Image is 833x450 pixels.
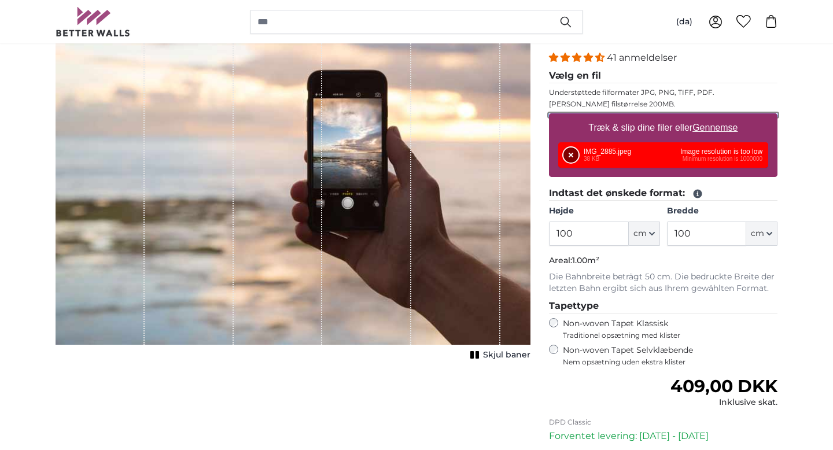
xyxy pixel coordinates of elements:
p: Areal: [549,255,777,267]
legend: Vælg en fil [549,69,777,83]
p: Forventet levering: [DATE] - [DATE] [549,429,777,443]
span: 41 anmeldelser [607,52,677,63]
legend: Tapettype [549,299,777,313]
span: Nem opsætning uden ekstra klister [563,357,777,367]
span: cm [633,228,647,239]
label: Non-woven Tapet Klassisk [563,318,777,340]
button: (da) [667,12,702,32]
span: Skjul baner [483,349,530,361]
label: Bredde [667,205,777,217]
label: Højde [549,205,659,217]
span: Traditionel opsætning med klister [563,331,777,340]
p: Understøttede filformater JPG, PNG, TIFF, PDF. [549,88,777,97]
u: Gennemse [692,123,738,132]
span: cm [751,228,764,239]
p: Die Bahnbreite beträgt 50 cm. Die bedruckte Breite der letzten Bahn ergibt sich aus Ihrem gewählt... [549,271,777,294]
label: Træk & slip dine filer eller [584,116,743,139]
label: Non-woven Tapet Selvklæbende [563,345,777,367]
span: 4.39 stars [549,52,607,63]
p: DPD Classic [549,418,777,427]
img: Betterwalls [56,7,131,36]
button: cm [629,222,660,246]
span: 1.00m² [572,255,599,265]
div: Inklusive skat. [670,397,777,408]
p: [PERSON_NAME] filstørrelse 200MB. [549,99,777,109]
button: Skjul baner [467,347,530,363]
span: 409,00 DKK [670,375,777,397]
legend: Indtast det ønskede format: [549,186,777,201]
button: cm [746,222,777,246]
